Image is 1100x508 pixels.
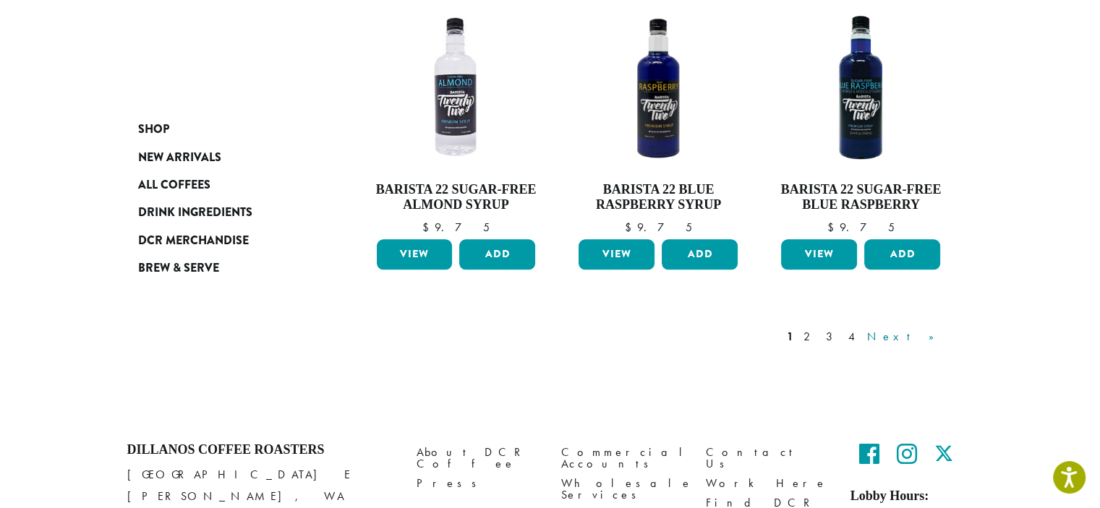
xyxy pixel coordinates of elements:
[422,220,435,235] span: $
[777,182,944,213] h4: Barista 22 Sugar-Free Blue Raspberry
[827,220,895,235] bdi: 9.75
[138,149,221,167] span: New Arrivals
[372,4,539,171] img: B22-SF-ALMOND-300x300.png
[422,220,490,235] bdi: 9.75
[777,4,944,171] img: SF-BLUE-RASPBERRY-e1715970249262.png
[373,4,540,233] a: Barista 22 Sugar-Free Almond Syrup $9.75
[784,328,796,345] a: 1
[801,328,819,345] a: 2
[575,4,741,171] img: B22-Blue-Raspberry-1200x-300x300.png
[373,182,540,213] h4: Barista 22 Sugar-Free Almond Syrup
[138,176,210,194] span: All Coffees
[138,116,312,143] a: Shop
[417,442,540,473] a: About DCR Coffee
[138,199,312,226] a: Drink Ingredients
[575,182,741,213] h4: Barista 22 Blue Raspberry Syrup
[377,239,453,270] a: View
[662,239,738,270] button: Add
[417,473,540,493] a: Press
[138,143,312,171] a: New Arrivals
[138,259,219,277] span: Brew & Serve
[138,227,312,254] a: DCR Merchandise
[864,239,940,270] button: Add
[706,442,829,473] a: Contact Us
[561,442,684,473] a: Commercial Accounts
[138,204,252,222] span: Drink Ingredients
[579,239,655,270] a: View
[625,220,692,235] bdi: 9.75
[864,328,947,345] a: Next »
[845,328,860,345] a: 4
[561,473,684,504] a: Wholesale Services
[706,473,829,493] a: Work Here
[625,220,637,235] span: $
[138,171,312,199] a: All Coffees
[827,220,840,235] span: $
[127,442,395,458] h4: Dillanos Coffee Roasters
[850,488,973,504] h5: Lobby Hours:
[823,328,841,345] a: 3
[138,254,312,282] a: Brew & Serve
[138,121,169,139] span: Shop
[575,4,741,233] a: Barista 22 Blue Raspberry Syrup $9.75
[459,239,535,270] button: Add
[781,239,857,270] a: View
[777,4,944,233] a: Barista 22 Sugar-Free Blue Raspberry $9.75
[138,232,249,250] span: DCR Merchandise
